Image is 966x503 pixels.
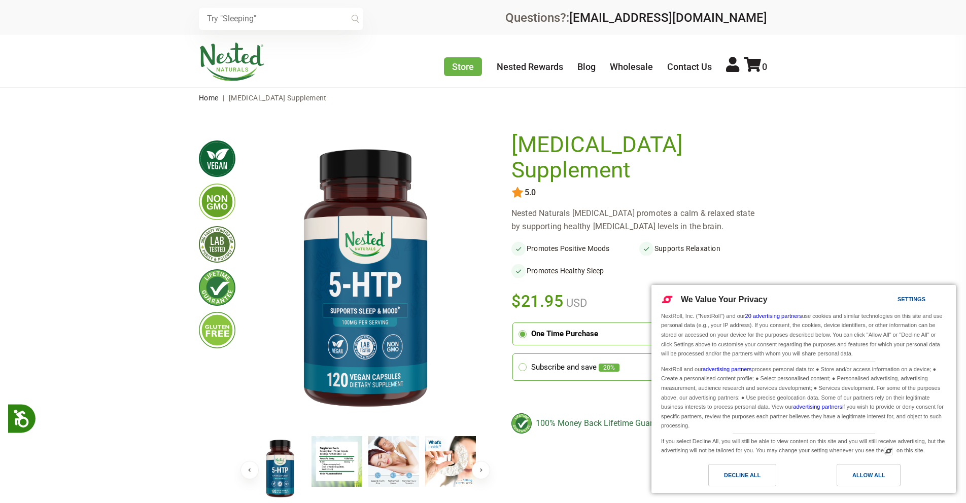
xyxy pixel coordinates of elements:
[511,132,762,183] h1: [MEDICAL_DATA] Supplement
[220,94,227,102] span: |
[703,366,752,372] a: advertising partners
[659,310,948,360] div: NextRoll, Inc. ("NextRoll") and our use cookies and similar technologies on this site and use per...
[199,312,235,348] img: glutenfree
[639,241,767,256] li: Supports Relaxation
[569,11,767,25] a: [EMAIL_ADDRESS][DOMAIN_NAME]
[199,226,235,263] img: thirdpartytested
[444,57,482,76] a: Store
[659,434,948,456] div: If you select Decline All, you will still be able to view content on this site and you will still...
[368,436,419,487] img: 5-HTP Supplement
[793,404,842,410] a: advertising partners
[425,436,476,487] img: 5-HTP Supplement
[511,413,532,434] img: badge-lifetimeguarantee-color.svg
[472,461,490,479] button: Next
[511,413,767,434] div: 100% Money Back Lifetime Guarantee
[804,464,950,491] a: Allow All
[852,470,885,481] div: Allow All
[511,187,524,199] img: star.svg
[199,94,219,102] a: Home
[199,269,235,306] img: lifetimeguarantee
[505,12,767,24] div: Questions?:
[577,61,596,72] a: Blog
[497,61,563,72] a: Nested Rewards
[312,436,362,487] img: 5-HTP Supplement
[524,188,536,197] span: 5.0
[658,464,804,491] a: Decline All
[610,61,653,72] a: Wholesale
[199,8,363,30] input: Try "Sleeping"
[744,61,767,72] a: 0
[199,43,265,81] img: Nested Naturals
[898,294,925,305] div: Settings
[511,290,564,312] span: $21.95
[564,297,587,309] span: USD
[762,61,767,72] span: 0
[667,61,712,72] a: Contact Us
[240,461,259,479] button: Previous
[199,88,767,108] nav: breadcrumbs
[511,241,639,256] li: Promotes Positive Moods
[659,362,948,432] div: NextRoll and our process personal data to: ● Store and/or access information on a device; ● Creat...
[681,295,768,304] span: We Value Your Privacy
[880,291,904,310] a: Settings
[255,436,305,502] img: 5-HTP Supplement
[724,470,761,481] div: Decline All
[229,94,327,102] span: [MEDICAL_DATA] Supplement
[511,207,767,233] div: Nested Naturals [MEDICAL_DATA] promotes a calm & relaxed state by supporting healthy [MEDICAL_DAT...
[511,264,639,278] li: Promotes Healthy Sleep
[199,184,235,220] img: gmofree
[252,132,479,427] img: 5-HTP Supplement
[199,140,235,177] img: vegan
[745,313,802,319] a: 20 advertising partners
